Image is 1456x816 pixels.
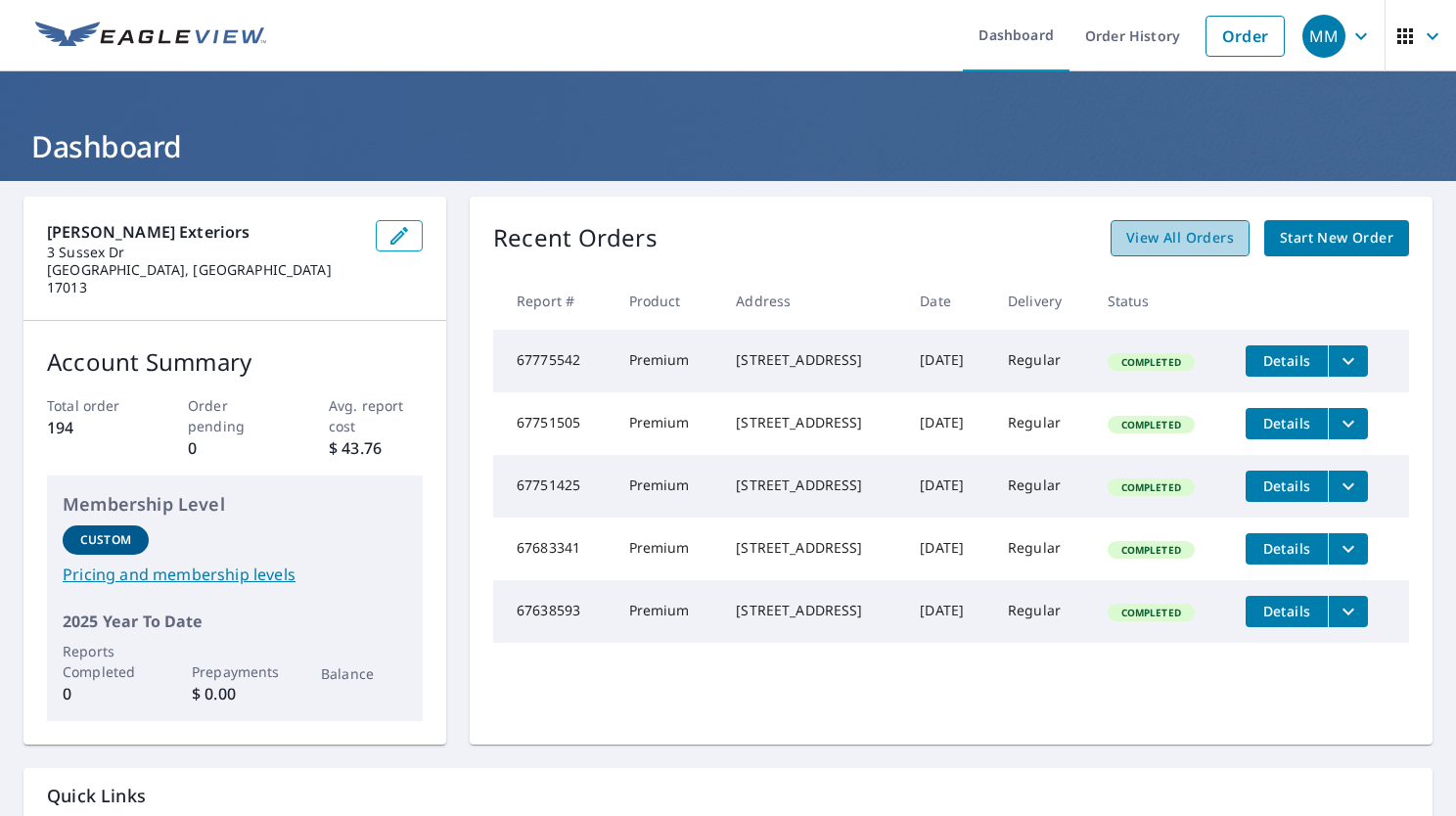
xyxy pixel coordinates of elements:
td: Regular [992,518,1092,580]
p: Balance [321,663,407,684]
div: MM [1302,15,1345,58]
a: Pricing and membership levels [63,563,407,586]
span: Details [1257,602,1316,620]
button: filesDropdownBtn-67638593 [1328,596,1368,627]
p: [GEOGRAPHIC_DATA], [GEOGRAPHIC_DATA] 17013 [47,261,360,296]
span: View All Orders [1126,226,1234,250]
td: Premium [614,518,721,580]
td: Premium [614,580,721,643]
th: Date [904,272,992,330]
span: Details [1257,476,1316,495]
span: Completed [1110,355,1193,369]
p: Membership Level [63,491,407,518]
div: [STREET_ADDRESS] [736,350,888,370]
p: Reports Completed [63,641,149,682]
p: 0 [188,436,282,460]
div: [STREET_ADDRESS] [736,601,888,620]
td: [DATE] [904,392,992,455]
p: [PERSON_NAME] Exteriors [47,220,360,244]
p: 3 Sussex Dr [47,244,360,261]
h1: Dashboard [23,126,1433,166]
p: $ 43.76 [329,436,423,460]
th: Delivery [992,272,1092,330]
span: Start New Order [1280,226,1393,250]
a: Order [1206,16,1285,57]
span: Completed [1110,480,1193,494]
td: Regular [992,580,1092,643]
p: Account Summary [47,344,423,380]
th: Report # [493,272,614,330]
p: Recent Orders [493,220,658,256]
p: 194 [47,416,141,439]
p: Prepayments [192,661,278,682]
span: Details [1257,414,1316,432]
td: [DATE] [904,518,992,580]
td: 67638593 [493,580,614,643]
td: Premium [614,455,721,518]
div: [STREET_ADDRESS] [736,476,888,495]
a: View All Orders [1111,220,1250,256]
button: detailsBtn-67683341 [1246,533,1328,565]
td: Premium [614,392,721,455]
button: filesDropdownBtn-67775542 [1328,345,1368,377]
p: Avg. report cost [329,395,423,436]
td: Regular [992,392,1092,455]
p: Custom [80,531,131,549]
td: Regular [992,330,1092,392]
p: Quick Links [47,784,1409,808]
span: Details [1257,539,1316,558]
span: Details [1257,351,1316,370]
p: Order pending [188,395,282,436]
button: detailsBtn-67751425 [1246,471,1328,502]
img: EV Logo [35,22,266,51]
td: Premium [614,330,721,392]
td: 67775542 [493,330,614,392]
th: Status [1092,272,1230,330]
button: filesDropdownBtn-67751425 [1328,471,1368,502]
button: detailsBtn-67751505 [1246,408,1328,439]
td: 67751425 [493,455,614,518]
button: filesDropdownBtn-67683341 [1328,533,1368,565]
div: [STREET_ADDRESS] [736,413,888,432]
p: 0 [63,682,149,705]
span: Completed [1110,418,1193,431]
td: [DATE] [904,580,992,643]
a: Start New Order [1264,220,1409,256]
td: 67751505 [493,392,614,455]
div: [STREET_ADDRESS] [736,538,888,558]
p: $ 0.00 [192,682,278,705]
th: Product [614,272,721,330]
th: Address [720,272,904,330]
td: Regular [992,455,1092,518]
p: 2025 Year To Date [63,610,407,633]
span: Completed [1110,606,1193,619]
button: filesDropdownBtn-67751505 [1328,408,1368,439]
span: Completed [1110,543,1193,557]
td: 67683341 [493,518,614,580]
td: [DATE] [904,455,992,518]
p: Total order [47,395,141,416]
td: [DATE] [904,330,992,392]
button: detailsBtn-67638593 [1246,596,1328,627]
button: detailsBtn-67775542 [1246,345,1328,377]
